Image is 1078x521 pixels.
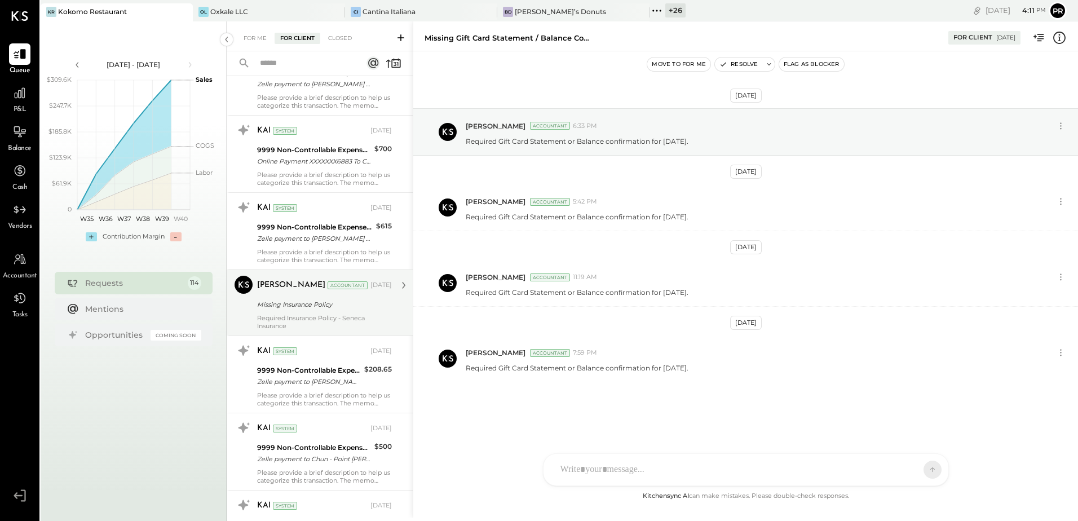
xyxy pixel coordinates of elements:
div: CI [351,7,361,17]
div: [DATE] [730,240,762,254]
div: [DATE] [370,424,392,433]
span: [PERSON_NAME] [466,272,525,282]
div: [DATE] [730,165,762,179]
div: Accountant [530,198,570,206]
span: 6:33 PM [573,122,597,131]
text: $309.6K [47,76,72,83]
div: Please provide a brief description to help us categorize this transaction. The memo might be help... [257,469,392,484]
div: System [273,502,297,510]
div: [DATE] [730,316,762,330]
a: Vendors [1,199,39,232]
div: KAI [257,125,271,136]
div: Please provide a brief description to help us categorize this transaction. The memo might be help... [257,94,392,109]
span: [PERSON_NAME] [466,348,525,357]
div: Coming Soon [151,330,201,341]
p: Required Gift Card Statement or Balance confirmation for [DATE]. [466,363,688,373]
div: Requests [85,277,182,289]
div: 9999 Non-Controllable Expenses:Other Income and Expenses:To Be Classified P&L [257,442,371,453]
p: Required Gift Card Statement or Balance confirmation for [DATE]. [466,288,688,297]
span: 5:42 PM [573,197,597,206]
div: + 26 [665,3,686,17]
div: [DATE] - [DATE] [86,60,182,69]
text: W40 [173,215,187,223]
div: KAI [257,346,271,357]
div: For Me [238,33,272,44]
span: 11:19 AM [573,273,597,282]
div: [DATE] [370,204,392,213]
div: KR [46,7,56,17]
p: Required Gift Card Statement or Balance confirmation for [DATE]. [466,212,688,222]
div: OL [198,7,209,17]
div: System [273,347,297,355]
div: [DATE] [370,126,392,135]
div: Zelle payment to Chun - Point [PERSON_NAME] Day Associat JPM99bjo73pv [257,453,371,465]
span: P&L [14,105,26,115]
div: Opportunities [85,329,145,341]
div: [PERSON_NAME]’s Donuts [515,7,606,16]
div: [DATE] [730,89,762,103]
div: Closed [322,33,357,44]
div: $615 [376,220,392,232]
a: P&L [1,82,39,115]
div: Contribution Margin [103,232,165,241]
div: KAI [257,202,271,214]
a: Queue [1,43,39,76]
a: Accountant [1,249,39,281]
text: $61.9K [52,179,72,187]
text: W36 [98,215,112,223]
div: $208.65 [364,364,392,375]
div: Zelle payment to [PERSON_NAME] JPM99biiaikr [257,78,371,90]
text: $123.9K [49,153,72,161]
p: Required Gift Card Statement or Balance confirmation for [DATE]. [466,136,688,146]
div: Mentions [85,303,196,315]
div: Accountant [530,122,570,130]
div: Accountant [530,273,570,281]
text: Sales [196,76,213,83]
div: For Client [953,33,992,42]
div: copy link [971,5,983,16]
span: Queue [10,66,30,76]
div: 114 [188,276,201,290]
div: KAI [257,423,271,434]
text: W38 [136,215,150,223]
div: System [273,127,297,135]
span: Accountant [3,271,37,281]
span: 7:59 PM [573,348,597,357]
div: Kokomo Restaurant [58,7,127,16]
div: Please provide a brief description to help us categorize this transaction. The memo might be help... [257,248,392,264]
div: [DATE] [370,281,392,290]
div: System [273,425,297,432]
span: Vendors [8,222,32,232]
div: Zelle payment to [PERSON_NAME] JPM99bjgtgcw [257,233,373,244]
div: + [86,232,97,241]
a: Balance [1,121,39,154]
div: Required Insurance Policy - Seneca Insurance [257,314,392,330]
a: Cash [1,160,39,193]
div: Please provide a brief description to help us categorize this transaction. The memo might be help... [257,171,392,187]
text: $185.8K [48,127,72,135]
text: Labor [196,169,213,176]
button: Flag as Blocker [779,58,844,71]
div: 9999 Non-Controllable Expenses:Other Income and Expenses:To Be Classified P&L [257,222,373,233]
button: Move to for me [647,58,710,71]
div: System [273,204,297,212]
div: [DATE] [996,34,1015,42]
div: Online Payment XXXXXXX6883 To CITIBANK N A 08/15 [257,156,371,167]
div: KAI [257,500,271,511]
text: W37 [117,215,131,223]
div: $500 [374,441,392,452]
div: [DATE] [986,5,1046,16]
div: 9999 Non-Controllable Expenses:Other Income and Expenses:To Be Classified P&L [257,144,371,156]
text: 0 [68,205,72,213]
div: Accountant [530,349,570,357]
div: For Client [275,33,320,44]
div: BD [503,7,513,17]
text: COGS [196,142,214,149]
span: Cash [12,183,27,193]
div: - [170,232,182,241]
span: Balance [8,144,32,154]
text: W35 [79,215,93,223]
button: Resolve [715,58,762,71]
text: W39 [154,215,169,223]
span: [PERSON_NAME] [466,121,525,131]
